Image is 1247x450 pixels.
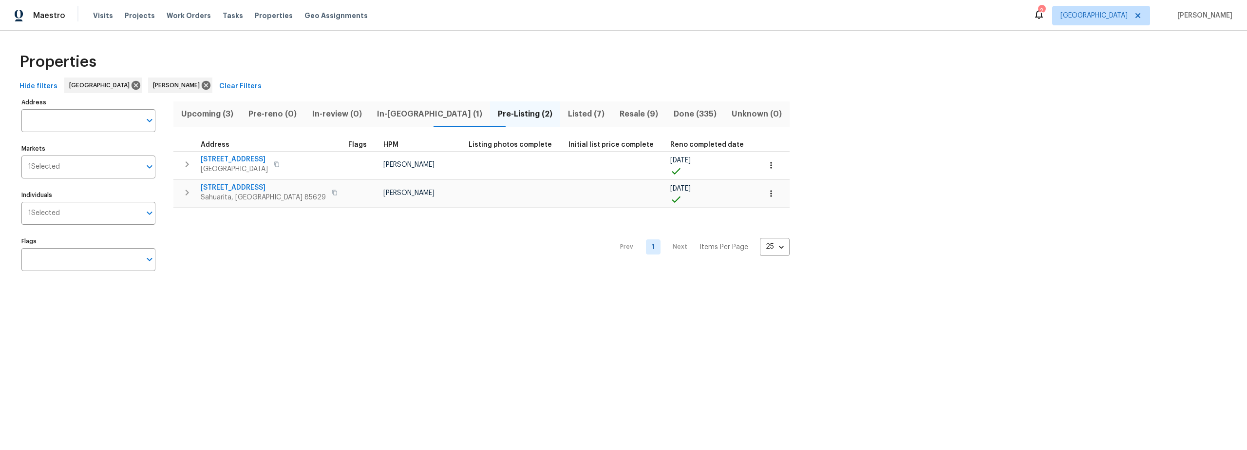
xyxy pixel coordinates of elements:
span: [DATE] [670,157,691,164]
span: Upcoming (3) [179,107,235,121]
span: Resale (9) [618,107,660,121]
span: Visits [93,11,113,20]
span: Address [201,141,229,148]
span: Initial list price complete [568,141,654,148]
span: [PERSON_NAME] [1173,11,1232,20]
span: Tasks [223,12,243,19]
span: [STREET_ADDRESS] [201,155,268,164]
button: Open [143,253,156,266]
div: [GEOGRAPHIC_DATA] [64,78,142,93]
span: Work Orders [167,11,211,20]
label: Flags [21,238,155,244]
span: Unknown (0) [730,107,784,121]
span: [PERSON_NAME] [153,80,204,90]
label: Markets [21,146,155,152]
button: Open [143,160,156,174]
span: Geo Assignments [304,11,368,20]
nav: Pagination Navigation [611,214,790,281]
span: Pre-Listing (2) [496,107,554,121]
span: 1 Selected [28,163,60,171]
label: Individuals [21,192,155,198]
span: Hide filters [19,80,57,93]
span: Clear Filters [219,80,262,93]
span: Listed (7) [566,107,606,121]
button: Open [143,114,156,127]
span: Pre-reno (0) [247,107,299,121]
p: Items Per Page [699,242,748,252]
span: 1 Selected [28,209,60,217]
span: HPM [383,141,398,148]
button: Open [143,206,156,220]
span: Flags [348,141,367,148]
span: Properties [255,11,293,20]
span: Maestro [33,11,65,20]
div: [PERSON_NAME] [148,78,212,93]
span: [GEOGRAPHIC_DATA] [1060,11,1128,20]
a: Goto page 1 [646,239,661,254]
span: [PERSON_NAME] [383,190,435,196]
span: Listing photos complete [469,141,552,148]
span: [GEOGRAPHIC_DATA] [69,80,133,90]
span: [PERSON_NAME] [383,161,435,168]
span: In-[GEOGRAPHIC_DATA] (1) [376,107,485,121]
span: [DATE] [670,185,691,192]
span: [STREET_ADDRESS] [201,183,326,193]
button: Clear Filters [215,78,265,96]
span: Properties [19,57,96,67]
span: Reno completed date [670,141,744,148]
span: In-review (0) [310,107,364,121]
span: Sahuarita, [GEOGRAPHIC_DATA] 85629 [201,193,326,202]
span: [GEOGRAPHIC_DATA] [201,164,268,174]
button: Hide filters [16,78,61,96]
span: Projects [125,11,155,20]
div: 2 [1038,6,1045,16]
div: 25 [760,234,790,259]
span: Done (335) [672,107,718,121]
label: Address [21,99,155,105]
